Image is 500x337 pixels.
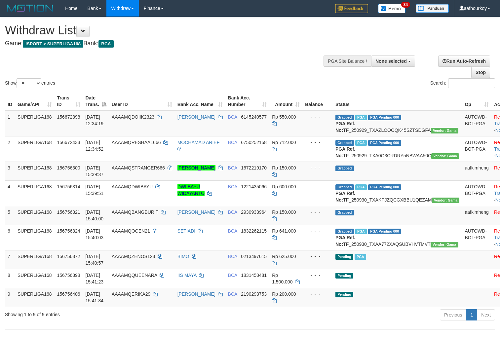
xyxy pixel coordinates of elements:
span: Copy 6145240577 to clipboard [241,114,267,120]
span: Rp 550.000 [272,114,296,120]
td: 6 [5,225,15,250]
label: Search: [430,78,495,88]
span: 156756398 [57,273,80,278]
td: AUTOWD-BOT-PGA [462,136,491,162]
div: - - - [305,139,330,146]
th: Date Trans.: activate to sort column descending [83,92,109,111]
td: SUPERLIGA168 [15,250,55,269]
span: Grabbed [335,210,354,215]
td: SUPERLIGA168 [15,136,55,162]
a: IIS MAYA [177,273,197,278]
span: [DATE] 15:40:57 [86,254,104,266]
span: BCA [98,40,113,48]
td: SUPERLIGA168 [15,269,55,288]
span: Grabbed [335,140,354,146]
span: AAAAMQDWIBAYU [112,184,153,189]
span: ISPORT > SUPERLIGA168 [23,40,83,48]
td: AUTOWD-BOT-PGA [462,111,491,136]
span: 156756406 [57,291,80,297]
span: [DATE] 15:41:23 [86,273,104,284]
b: PGA Ref. No: [335,191,355,203]
span: Marked by aafsoycanthlai [355,229,367,234]
label: Show entries [5,78,55,88]
td: SUPERLIGA168 [15,206,55,225]
div: - - - [305,114,330,120]
div: - - - [305,272,330,279]
span: [DATE] 15:40:00 [86,209,104,221]
div: Showing 1 to 9 of 9 entries [5,309,203,318]
div: - - - [305,228,330,234]
span: AAAAMQZENOS123 [112,254,155,259]
th: Trans ID: activate to sort column ascending [55,92,83,111]
span: Rp 600.000 [272,184,296,189]
span: Marked by aafsoycanthlai [355,115,367,120]
span: BCA [228,165,237,170]
th: Bank Acc. Name: activate to sort column ascending [175,92,225,111]
td: TF_250929_TXAZLOOOQK45SZTSDGFA [333,111,462,136]
span: 156756372 [57,254,80,259]
h4: Game: Bank: [5,40,327,47]
span: Grabbed [335,229,354,234]
a: Next [477,309,495,320]
span: Marked by aafsoycanthlai [355,254,366,260]
th: User ID: activate to sort column ascending [109,92,175,111]
th: Op: activate to sort column ascending [462,92,491,111]
span: BCA [228,273,237,278]
b: PGA Ref. No: [335,146,355,158]
span: None selected [375,58,407,64]
td: TF_250929_TXA0Q3CRDRY5NBWAA50C [333,136,462,162]
span: Vendor URL: https://trx31.1velocity.biz [431,153,459,159]
td: 1 [5,111,15,136]
span: PGA Pending [368,140,401,146]
span: Rp 150.000 [272,209,296,215]
span: BCA [228,291,237,297]
div: - - - [305,291,330,297]
span: Copy 2190293753 to clipboard [241,291,267,297]
a: Previous [440,309,466,320]
span: PGA Pending [368,229,401,234]
b: PGA Ref. No: [335,235,355,247]
th: Game/API: activate to sort column ascending [15,92,55,111]
th: Balance [302,92,333,111]
span: Marked by aafsoycanthlai [355,140,367,146]
span: Rp 150.000 [272,165,296,170]
span: Vendor URL: https://trx31.1velocity.biz [431,128,459,133]
span: [DATE] 12:34:52 [86,140,104,152]
td: SUPERLIGA168 [15,111,55,136]
span: Rp 200.000 [272,291,296,297]
span: Copy 6750252158 to clipboard [241,140,267,145]
th: Status [333,92,462,111]
span: PGA Pending [368,115,401,120]
span: Rp 625.000 [272,254,296,259]
h1: Withdraw List [5,24,327,37]
span: [DATE] 15:40:03 [86,228,104,240]
a: [PERSON_NAME] [177,291,215,297]
span: AAAAMQBANGBURIT [112,209,158,215]
td: 8 [5,269,15,288]
td: 4 [5,180,15,206]
span: BCA [228,114,237,120]
span: Pending [335,254,353,260]
div: PGA Site Balance / [324,56,371,67]
span: Pending [335,292,353,297]
span: AAAAMQSTRANGER666 [112,165,165,170]
div: - - - [305,183,330,190]
span: 156756324 [57,228,80,234]
b: PGA Ref. No: [335,121,355,133]
span: 34 [401,2,410,8]
a: [PERSON_NAME] [177,209,215,215]
span: AAAAMQDOIIK2323 [112,114,154,120]
span: 156756314 [57,184,80,189]
span: Marked by aafsoycanthlai [355,184,367,190]
a: MOCHAMAD ARIEF [177,140,220,145]
a: [PERSON_NAME] [177,165,215,170]
td: SUPERLIGA168 [15,225,55,250]
span: Grabbed [335,184,354,190]
div: - - - [305,165,330,171]
td: 5 [5,206,15,225]
span: AAAAMQOCEN21 [112,228,150,234]
span: Rp 641.000 [272,228,296,234]
span: Pending [335,273,353,279]
span: Vendor URL: https://trx31.1velocity.biz [431,242,458,247]
span: [DATE] 15:39:51 [86,184,104,196]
